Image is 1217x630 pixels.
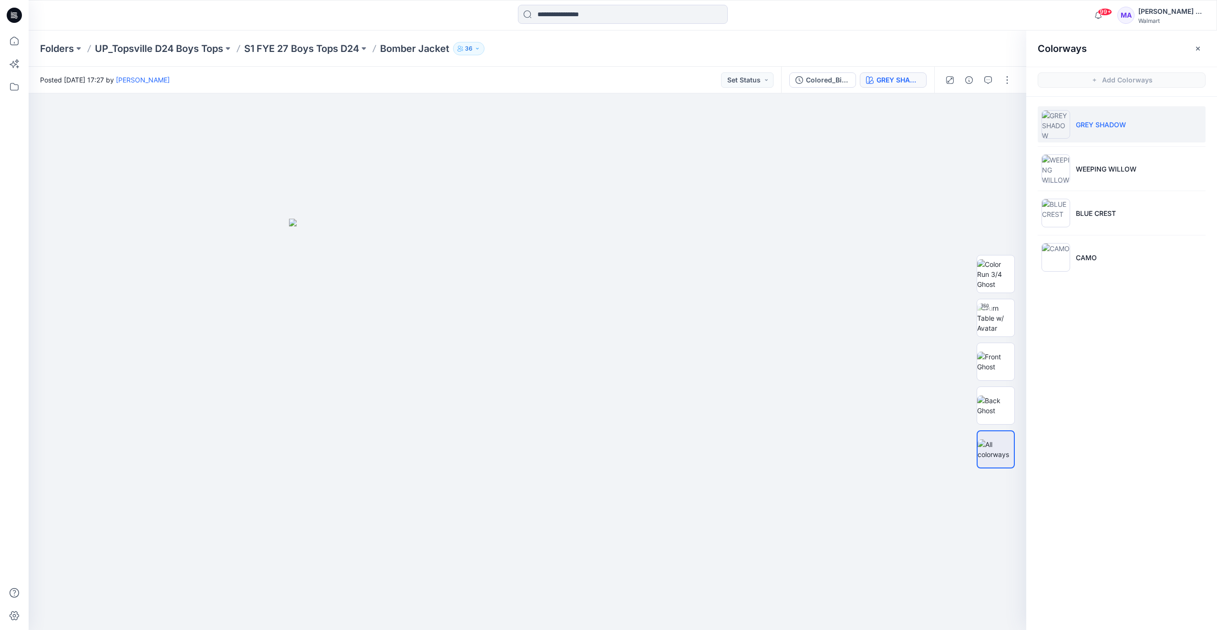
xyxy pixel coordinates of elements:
img: CAMO [1042,243,1070,272]
img: Color Run 3/4 Ghost [977,259,1014,289]
a: Folders [40,42,74,55]
img: BLUE CREST [1042,199,1070,227]
div: Walmart [1138,17,1205,24]
p: CAMO [1076,253,1097,263]
img: eyJhbGciOiJIUzI1NiIsImtpZCI6IjAiLCJzbHQiOiJzZXMiLCJ0eXAiOiJKV1QifQ.eyJkYXRhIjp7InR5cGUiOiJzdG9yYW... [289,219,766,630]
img: Front Ghost [977,352,1014,372]
img: Back Ghost [977,396,1014,416]
p: Bomber Jacket [380,42,449,55]
img: WEEPING WILLOW [1042,154,1070,183]
p: GREY SHADOW [1076,120,1126,130]
button: Details [961,72,977,88]
span: 99+ [1098,8,1112,16]
div: GREY SHADOW [877,75,920,85]
img: All colorways [978,439,1014,459]
div: MA [1117,7,1134,24]
img: GREY SHADOW [1042,110,1070,139]
span: Posted [DATE] 17:27 by [40,75,170,85]
p: BLUE CREST [1076,208,1116,218]
a: S1 FYE 27 Boys Tops D24 [244,42,359,55]
div: [PERSON_NAME] Au-[PERSON_NAME] [1138,6,1205,17]
button: Colored_Big Boys Bomber Jacket [789,72,856,88]
h2: Colorways [1038,43,1087,54]
a: [PERSON_NAME] [116,76,170,84]
div: Colored_Big Boys Bomber Jacket [806,75,850,85]
button: GREY SHADOW [860,72,927,88]
p: 36 [465,43,473,54]
a: UP_Topsville D24 Boys Tops [95,42,223,55]
button: 36 [453,42,485,55]
img: Turn Table w/ Avatar [977,303,1014,333]
p: WEEPING WILLOW [1076,164,1136,174]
